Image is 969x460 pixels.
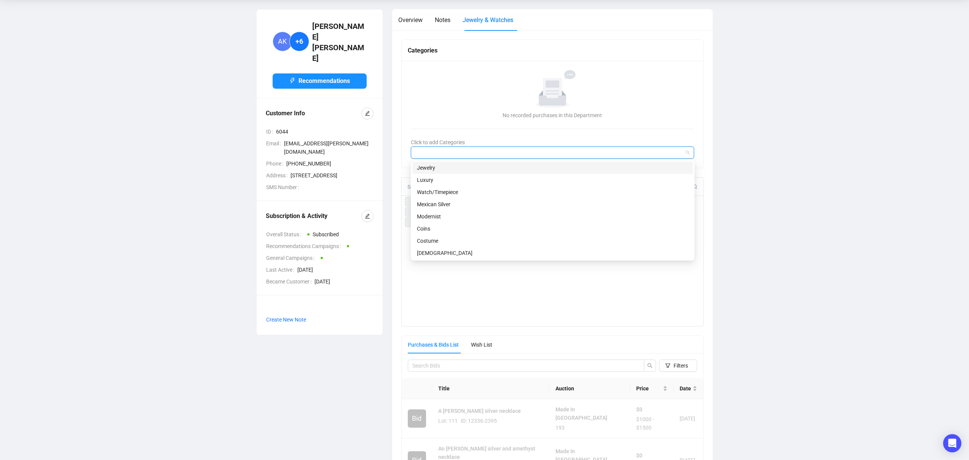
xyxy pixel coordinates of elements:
div: Open Intercom Messenger [943,434,961,452]
span: Click to add Categories [411,139,465,145]
span: edit [365,111,370,116]
div: Purchases & Bids List [408,341,459,349]
span: Became Customer [266,277,314,286]
a: An [PERSON_NAME] silver and amethyst necklace [438,446,535,460]
div: Watch/Timepiece [412,186,693,198]
span: ID [266,127,276,136]
span: search [647,363,653,368]
div: Wish List [471,341,492,349]
div: No recorded purchases in this Department [414,111,691,119]
div: [DEMOGRAPHIC_DATA] [417,249,688,257]
span: thunderbolt [289,78,295,84]
th: Title [432,378,550,399]
span: Filters [674,361,688,370]
span: Jewelry & Watches [463,16,513,24]
span: Date [680,384,691,393]
span: Overall Status [266,230,304,239]
div: Customer Info [266,109,361,118]
span: [DATE] [680,415,695,422]
p: ID: 12336-2395 [461,417,497,425]
button: Filters [659,360,697,372]
h4: [PERSON_NAME] [PERSON_NAME] [312,21,367,64]
span: Recommendations Campaigns [266,242,344,250]
div: Jewelry [417,164,688,172]
span: [PHONE_NUMBER] [286,159,374,168]
span: filter [665,363,670,368]
div: Modernist [412,210,693,223]
span: [EMAIL_ADDRESS][PERSON_NAME][DOMAIN_NAME] [284,139,374,156]
div: Mexican Silver [417,200,688,209]
span: +6 [295,36,303,47]
p: Lot: 111 [438,417,458,425]
span: Bid [412,413,421,424]
span: Last Active [266,266,297,274]
input: Search Bids [412,361,634,370]
span: Address [266,171,291,180]
div: Coins [417,224,688,233]
div: Luxury [417,176,688,184]
button: Recommendations [273,73,367,89]
span: AK [278,36,287,47]
div: Jewelry [412,162,693,174]
span: Overview [398,16,423,24]
span: $ 0 [636,452,642,458]
div: Modernist [417,212,688,221]
div: Categories [408,46,698,55]
div: Luxury [412,174,693,186]
span: [STREET_ADDRESS] [291,171,374,180]
div: Costume [412,235,693,247]
span: Create New Note [266,317,306,323]
span: [DATE] [297,266,374,274]
div: Coins [412,223,693,235]
span: Notes [435,16,450,24]
div: Subscription & Activity [266,212,361,221]
h4: Made In [GEOGRAPHIC_DATA] [556,405,624,422]
span: Subscribed [313,231,339,237]
th: Auction [549,378,630,399]
button: Create New Note [266,314,307,326]
th: Date [674,378,703,399]
span: SMS Number [266,183,302,191]
span: edit [365,213,370,219]
div: Watch/Timepiece [417,188,688,196]
a: A [PERSON_NAME] silver necklace [438,408,521,414]
div: Costume [417,237,688,245]
span: $ 0 [636,406,642,412]
div: Mexican Silver [412,198,693,210]
div: 193 [556,423,624,432]
th: Price [630,378,674,399]
span: Email [266,139,284,156]
span: Price [636,384,661,393]
span: 6044 [276,127,374,136]
div: Gents [412,247,693,259]
span: [DATE] [314,277,374,286]
span: Phone [266,159,286,168]
div: $1000 - $1500 [636,415,667,432]
span: General Campaigns [266,254,318,262]
input: Search tags or create new by type the tag’s name + Enter [407,183,692,190]
span: Recommendations [299,76,350,86]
